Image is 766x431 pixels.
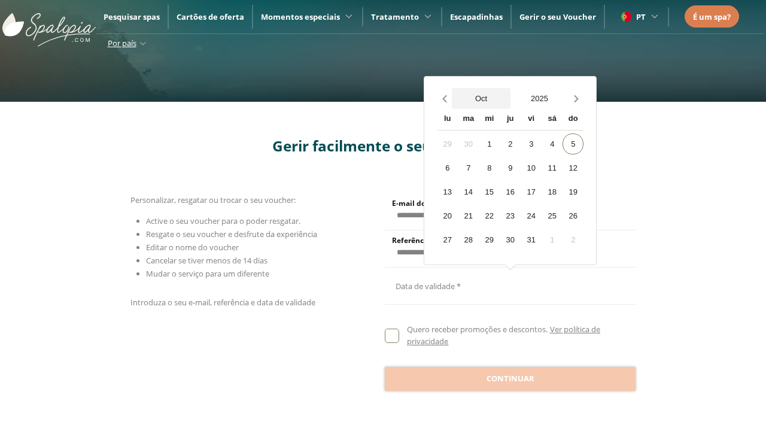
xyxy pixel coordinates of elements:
div: 3 [521,133,542,154]
div: 21 [458,205,479,226]
div: vi [521,109,542,130]
div: 29 [437,133,458,154]
div: 27 [437,229,458,250]
a: Gerir o seu Voucher [519,11,596,22]
div: 31 [521,229,542,250]
span: Quero receber promoções e descontos. [407,324,548,335]
div: 24 [521,205,542,226]
span: Active o seu voucher para o poder resgatar. [146,215,300,226]
div: 10 [521,157,542,178]
div: Calendar days [437,133,583,250]
div: 20 [437,205,458,226]
button: Next month [569,88,583,109]
div: 2 [563,229,583,250]
img: ImgLogoSpalopia.BvClDcEz.svg [2,1,96,47]
div: 12 [563,157,583,178]
div: 18 [542,181,563,202]
button: Open years overlay [510,88,569,109]
div: lu [437,109,458,130]
div: 6 [437,157,458,178]
div: 1 [479,133,500,154]
div: 4 [542,133,563,154]
a: Escapadinhas [450,11,503,22]
span: Introduza o seu e-mail, referência e data de validade [130,297,315,308]
a: Pesquisar spas [104,11,160,22]
div: 26 [563,205,583,226]
div: 2 [500,133,521,154]
div: 29 [479,229,500,250]
div: 15 [479,181,500,202]
a: Cartões de oferta [177,11,244,22]
div: 7 [458,157,479,178]
div: 30 [500,229,521,250]
div: 13 [437,181,458,202]
button: Previous month [437,88,452,109]
div: sá [542,109,563,130]
button: Continuar [385,367,636,391]
span: Editar o nome do voucher [146,242,239,253]
div: 1 [542,229,563,250]
div: 14 [458,181,479,202]
div: ma [458,109,479,130]
span: Gerir facilmente o seu voucher [272,136,494,156]
button: Open months overlay [452,88,510,109]
div: 28 [458,229,479,250]
span: Continuar [487,373,534,385]
span: Mudar o serviço para um diferente [146,268,269,279]
div: 23 [500,205,521,226]
div: 19 [563,181,583,202]
div: 9 [500,157,521,178]
span: Por país [108,38,136,48]
div: 11 [542,157,563,178]
a: É um spa? [693,10,731,23]
div: 25 [542,205,563,226]
div: 16 [500,181,521,202]
div: mi [479,109,500,130]
span: Resgate o seu voucher e desfrute da experiência [146,229,317,239]
div: ju [500,109,521,130]
div: do [563,109,583,130]
span: É um spa? [693,11,731,22]
div: 22 [479,205,500,226]
div: 5 [563,133,583,154]
span: Personalizar, resgatar ou trocar o seu voucher: [130,195,296,205]
div: 8 [479,157,500,178]
div: 17 [521,181,542,202]
span: Cancelar se tiver menos de 14 dias [146,255,268,266]
div: 30 [458,133,479,154]
a: Ver política de privacidade [407,324,600,347]
div: Calendar wrapper [437,109,583,250]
